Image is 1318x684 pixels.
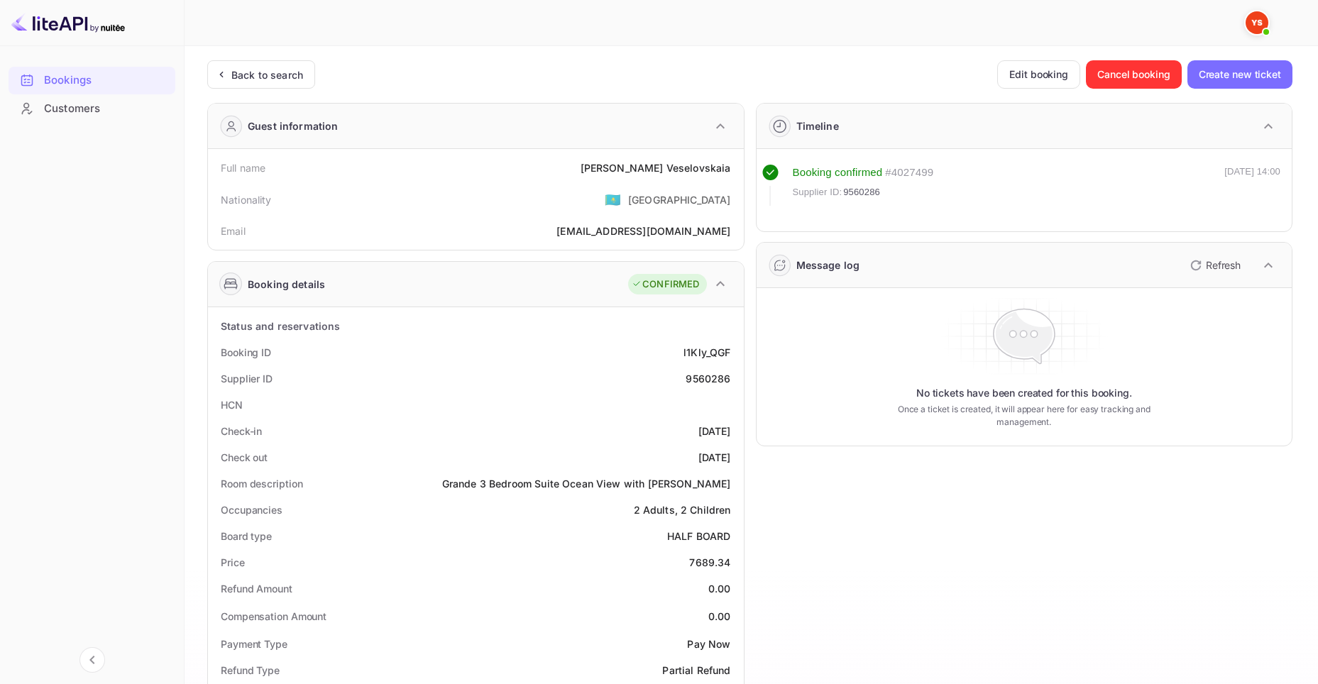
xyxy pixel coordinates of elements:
ya-tr-span: CONFIRMED [642,277,699,292]
ya-tr-span: Cancel booking [1097,66,1170,83]
ya-tr-span: Bookings [44,72,92,89]
ya-tr-span: [PERSON_NAME] [581,162,664,174]
ya-tr-span: Payment Type [221,638,287,650]
ya-tr-span: [EMAIL_ADDRESS][DOMAIN_NAME] [556,225,730,237]
img: LiteAPI logo [11,11,125,34]
ya-tr-span: Refund Amount [221,583,292,595]
button: Refresh [1182,254,1246,277]
div: 9560286 [686,371,730,386]
ya-tr-span: Room description [221,478,302,490]
ya-tr-span: Booking ID [221,346,271,358]
ya-tr-span: Back to search [231,69,303,81]
div: [DATE] [698,450,731,465]
button: Edit booking [997,60,1080,89]
ya-tr-span: No tickets have been created for this booking. [916,386,1132,400]
span: United States [605,187,621,212]
ya-tr-span: Booking [793,166,832,178]
ya-tr-span: Customers [44,101,100,117]
ya-tr-span: Price [221,556,245,568]
div: [DATE] [698,424,731,438]
ya-tr-span: Check-in [221,425,262,437]
div: Bookings [9,67,175,94]
ya-tr-span: Message log [796,259,860,271]
ya-tr-span: Once a ticket is created, it will appear here for easy tracking and management. [880,403,1168,429]
ya-tr-span: HALF BOARD [667,530,731,542]
div: # 4027499 [885,165,933,181]
ya-tr-span: Status and reservations [221,320,340,332]
div: Customers [9,95,175,123]
ya-tr-span: Full name [221,162,265,174]
ya-tr-span: Timeline [796,120,839,132]
ya-tr-span: confirmed [835,166,882,178]
ya-tr-span: Occupancies [221,504,282,516]
ya-tr-span: Nationality [221,194,272,206]
button: Cancel booking [1086,60,1182,89]
ya-tr-span: Board type [221,530,272,542]
ya-tr-span: Refresh [1206,259,1241,271]
ya-tr-span: Supplier ID [221,373,273,385]
ya-tr-span: Supplier ID: [793,187,842,197]
ya-tr-span: 🇰🇿 [605,192,621,207]
ya-tr-span: l1Kly_QGF [683,346,730,358]
button: Create new ticket [1187,60,1292,89]
ya-tr-span: Email [221,225,246,237]
div: 7689.34 [689,555,730,570]
ya-tr-span: Create new ticket [1199,66,1281,83]
ya-tr-span: Check out [221,451,268,463]
ya-tr-span: Partial Refund [662,664,730,676]
ya-tr-span: Grande 3 Bedroom Suite Ocean View with [PERSON_NAME] [442,478,731,490]
ya-tr-span: Veselovskaia [666,162,731,174]
img: Yandex Support [1246,11,1268,34]
div: 0.00 [708,609,731,624]
a: Customers [9,95,175,121]
button: Collapse navigation [79,647,105,673]
ya-tr-span: 9560286 [843,187,880,197]
ya-tr-span: HCN [221,399,243,411]
ya-tr-span: 2 Adults, 2 Children [634,504,731,516]
a: Bookings [9,67,175,93]
ya-tr-span: Edit booking [1009,66,1068,83]
ya-tr-span: [DATE] 14:00 [1224,166,1280,177]
ya-tr-span: Pay Now [687,638,730,650]
ya-tr-span: Guest information [248,118,339,133]
ya-tr-span: Booking details [248,277,325,292]
ya-tr-span: [GEOGRAPHIC_DATA] [628,194,731,206]
div: 0.00 [708,581,731,596]
ya-tr-span: Refund Type [221,664,280,676]
ya-tr-span: Compensation Amount [221,610,326,622]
